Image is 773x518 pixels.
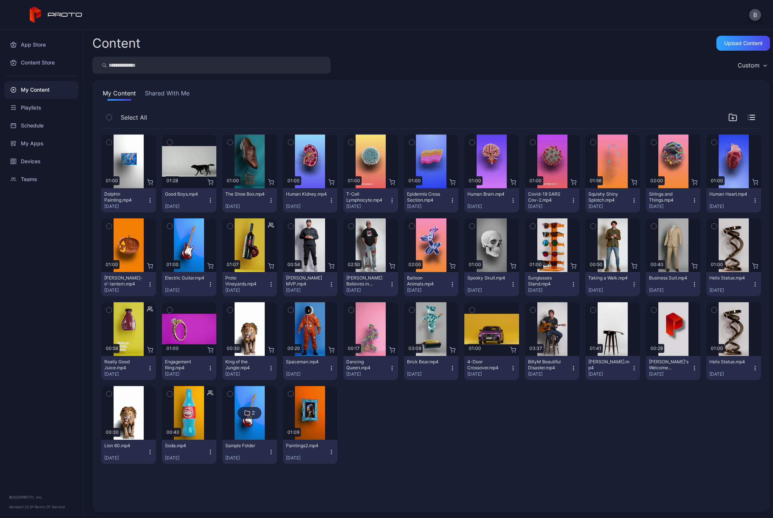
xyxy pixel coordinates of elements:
[467,191,508,197] div: Human Brain.mp4
[738,61,760,69] div: Custom
[709,275,750,281] div: Helix Statue.mp4
[646,356,701,380] button: [PERSON_NAME]'s Welcome Video.mp4[DATE]
[709,203,752,209] div: [DATE]
[464,188,519,212] button: Human Brain.mp4[DATE]
[464,356,519,380] button: 4-Door Crossover.mp4[DATE]
[646,272,701,296] button: Business Suit.mp4[DATE]
[404,356,459,380] button: Brick Bear.mp4[DATE]
[225,191,266,197] div: The Shoe Box.mp4
[528,275,569,287] div: Sunglasses Stand.mp4
[734,57,770,74] button: Custom
[225,455,268,461] div: [DATE]
[225,203,268,209] div: [DATE]
[343,356,398,380] button: Dancing Queen.mp4[DATE]
[222,188,277,212] button: The Shoe Box.mp4[DATE]
[92,37,140,50] div: Content
[649,371,692,377] div: [DATE]
[649,359,690,371] div: David's Welcome Video.mp4
[4,170,79,188] div: Teams
[101,89,137,101] button: My Content
[104,287,147,293] div: [DATE]
[588,287,631,293] div: [DATE]
[9,505,34,509] span: Version 1.12.0 •
[709,191,750,197] div: Human Heart.mp4
[649,287,692,293] div: [DATE]
[585,188,640,212] button: Squishy Shiny Splotch.mp4[DATE]
[286,443,327,449] div: Paintings2.mp4
[162,440,217,464] button: Soda.mp4[DATE]
[525,272,580,296] button: Sunglasses Stand.mp4[DATE]
[706,188,761,212] button: Human Heart.mp4[DATE]
[165,191,206,197] div: Good Boys.mp4
[749,9,761,21] button: B
[706,356,761,380] button: Helix Statue.mp4[DATE]
[225,287,268,293] div: [DATE]
[4,152,79,170] a: Devices
[467,287,510,293] div: [DATE]
[165,455,208,461] div: [DATE]
[467,203,510,209] div: [DATE]
[588,275,629,281] div: Taking a Walk.mp4
[222,356,277,380] button: King of the Jungle.mp4[DATE]
[528,359,569,371] div: BillyM Beautiful Disaster.mp4
[467,371,510,377] div: [DATE]
[407,275,448,287] div: Balloon Animals.mp4
[165,287,208,293] div: [DATE]
[104,359,145,371] div: Really Good Juice.mp4
[165,275,206,281] div: Electric Guitar.mp4
[165,359,206,371] div: Engagement Ring.mp4
[407,191,448,203] div: Epidermis Cross Section.mp4
[225,371,268,377] div: [DATE]
[104,371,147,377] div: [DATE]
[528,191,569,203] div: Covid-19 SARS Cov-2.mp4
[4,99,79,117] div: Playlists
[143,89,191,101] button: Shared With Me
[343,188,398,212] button: T-Cell Lymphocyte.mp4[DATE]
[709,371,752,377] div: [DATE]
[286,191,327,197] div: Human Kidney.mp4
[283,272,338,296] button: [PERSON_NAME] MVP.mp4[DATE]
[283,188,338,212] button: Human Kidney.mp4[DATE]
[4,54,79,72] a: Content Store
[346,275,387,287] div: Howie Mandel Believes in Proto.mp4
[4,81,79,99] a: My Content
[4,117,79,135] a: Schedule
[346,359,387,371] div: Dancing Queen.mp4
[528,371,571,377] div: [DATE]
[407,203,450,209] div: [DATE]
[101,356,156,380] button: Really Good Juice.mp4[DATE]
[346,203,389,209] div: [DATE]
[104,275,145,287] div: Jack-o'-lantern.mp4
[585,272,640,296] button: Taking a Walk.mp4[DATE]
[706,272,761,296] button: Helix Statue.mp4[DATE]
[225,359,266,371] div: King of the Jungle.mp4
[346,287,389,293] div: [DATE]
[649,191,690,203] div: Strings and Things.mp4
[162,188,217,212] button: Good Boys.mp4[DATE]
[709,287,752,293] div: [DATE]
[407,359,448,365] div: Brick Bear.mp4
[252,410,255,416] div: 2
[222,272,277,296] button: Proto Vineyards.mp4[DATE]
[724,40,763,46] div: Upload Content
[528,203,571,209] div: [DATE]
[588,203,631,209] div: [DATE]
[709,359,750,365] div: Helix Statue.mp4
[286,455,329,461] div: [DATE]
[286,275,327,287] div: Albert Pujols MVP.mp4
[165,203,208,209] div: [DATE]
[165,443,206,449] div: Soda.mp4
[104,203,147,209] div: [DATE]
[588,191,629,203] div: Squishy Shiny Splotch.mp4
[528,287,571,293] div: [DATE]
[467,359,508,371] div: 4-Door Crossover.mp4
[467,275,508,281] div: Spooky Skull.mp4
[101,440,156,464] button: Lion 60.mp4[DATE]
[121,113,147,122] span: Select All
[585,356,640,380] button: [PERSON_NAME].mp4[DATE]
[646,188,701,212] button: Strings and Things.mp4[DATE]
[286,203,329,209] div: [DATE]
